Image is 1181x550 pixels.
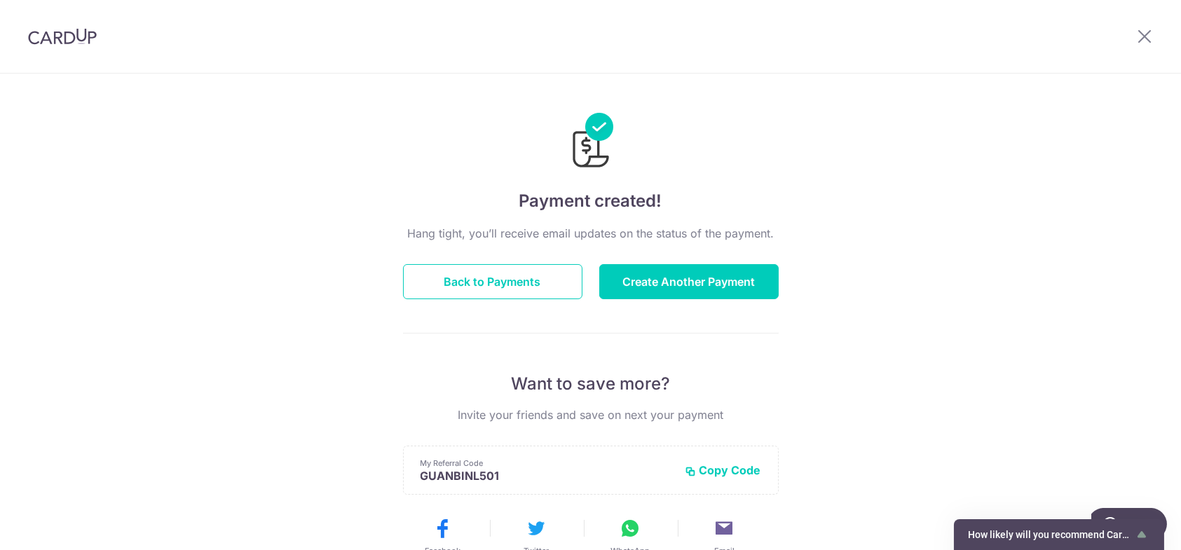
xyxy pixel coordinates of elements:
[599,264,779,299] button: Create Another Payment
[28,28,97,45] img: CardUp
[403,406,779,423] p: Invite your friends and save on next your payment
[403,264,582,299] button: Back to Payments
[403,373,779,395] p: Want to save more?
[968,526,1150,543] button: Show survey - How likely will you recommend CardUp to a friend?
[685,463,761,477] button: Copy Code
[403,188,779,214] h4: Payment created!
[568,113,613,172] img: Payments
[403,225,779,242] p: Hang tight, you’ll receive email updates on the status of the payment.
[421,458,674,469] p: My Referral Code
[421,469,674,483] p: GUANBINL501
[1091,508,1167,543] iframe: Opens a widget where you can find more information
[968,529,1133,540] span: How likely will you recommend CardUp to a friend?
